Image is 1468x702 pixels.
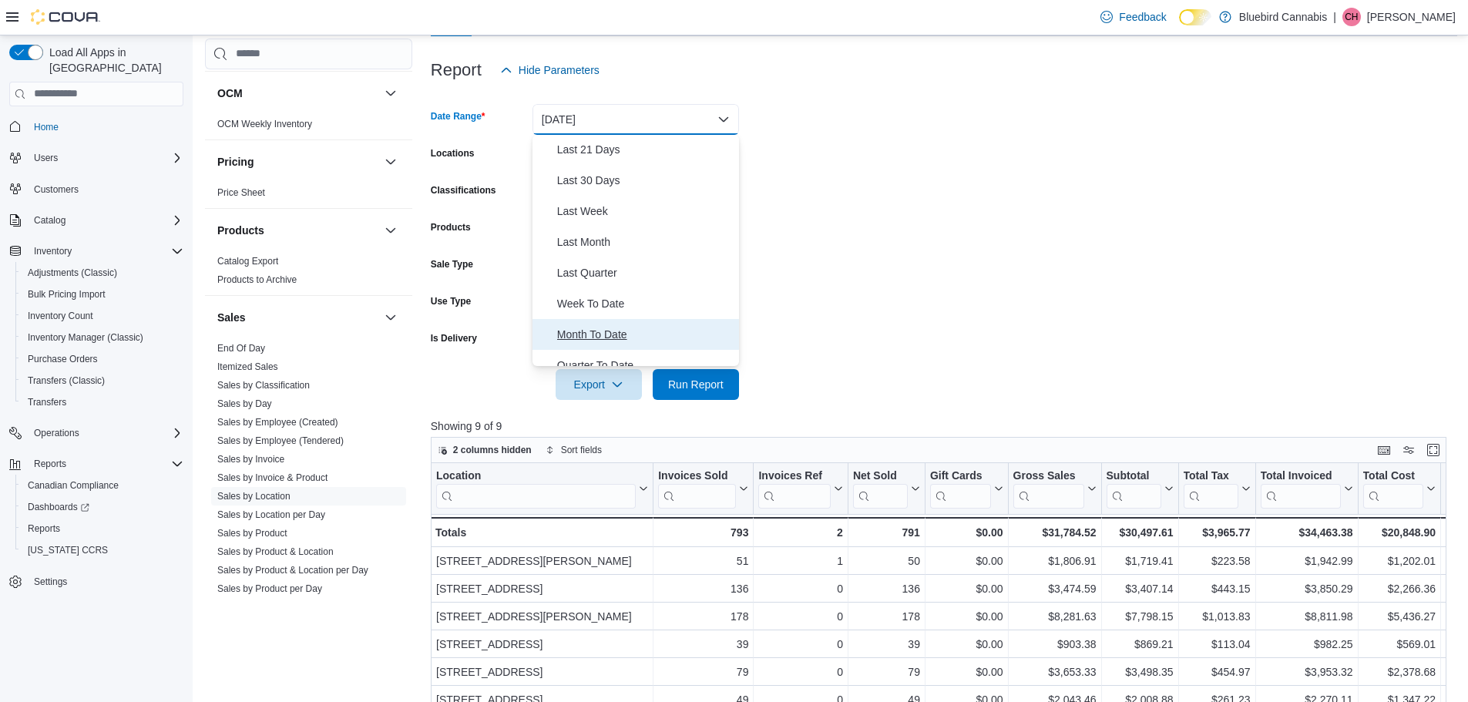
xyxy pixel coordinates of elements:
div: $1,719.41 [1106,552,1173,570]
a: Reports [22,519,66,538]
div: $8,811.98 [1260,607,1352,626]
div: $3,474.59 [1013,579,1096,598]
span: Users [34,152,58,164]
span: Sales by Employee (Created) [217,416,338,428]
a: Inventory Manager (Classic) [22,328,149,347]
div: $2,266.36 [1362,579,1435,598]
button: Operations [3,422,190,444]
div: Total Tax [1183,469,1238,508]
span: Hide Parameters [519,62,600,78]
span: Feedback [1119,9,1166,25]
span: Reports [22,519,183,538]
button: OCM [217,86,378,101]
button: Run Report [653,369,739,400]
div: $0.00 [930,663,1003,681]
button: OCM [381,84,400,102]
a: Sales by Product per Day [217,583,322,594]
button: Inventory Manager (Classic) [15,327,190,348]
button: Transfers [15,391,190,413]
a: Price Sheet [217,187,265,198]
div: Gross Sales [1013,469,1083,483]
p: | [1333,8,1336,26]
div: $454.97 [1183,663,1250,681]
span: Sales by Employee (Tendered) [217,435,344,447]
a: Inventory Count [22,307,99,325]
span: Sales by Location per Day [217,509,325,521]
span: Settings [34,576,67,588]
a: Sales by Invoice [217,454,284,465]
div: [STREET_ADDRESS] [436,635,648,653]
span: Canadian Compliance [22,476,183,495]
button: Inventory Count [15,305,190,327]
span: Sales by Product & Location [217,546,334,558]
span: Last Month [557,233,733,251]
div: 791 [853,523,920,542]
span: Last Quarter [557,264,733,282]
div: [STREET_ADDRESS] [436,663,648,681]
p: Showing 9 of 9 [431,418,1457,434]
button: Sort fields [539,441,608,459]
div: 51 [658,552,748,570]
span: Inventory [28,242,183,260]
span: Dark Mode [1179,25,1180,26]
button: Reports [28,455,72,473]
button: [US_STATE] CCRS [15,539,190,561]
div: $3,407.14 [1106,579,1173,598]
div: Craig Hiscoe [1342,8,1361,26]
div: Invoices Ref [758,469,830,508]
label: Classifications [431,184,496,196]
a: Dashboards [22,498,96,516]
span: Sales by Product & Location per Day [217,564,368,576]
div: Location [436,469,636,483]
div: Total Invoiced [1260,469,1340,508]
span: Customers [28,180,183,199]
div: Total Invoiced [1260,469,1340,483]
div: $34,463.38 [1260,523,1352,542]
div: $0.00 [930,523,1003,542]
span: Bulk Pricing Import [28,288,106,301]
button: Customers [3,178,190,200]
span: Inventory [34,245,72,257]
div: Net Sold [853,469,908,483]
span: Sales by Product [217,527,287,539]
button: Invoices Ref [758,469,842,508]
div: 79 [853,663,920,681]
span: Inventory Manager (Classic) [22,328,183,347]
div: 136 [658,579,748,598]
div: $1,202.01 [1362,552,1435,570]
div: $1,806.91 [1013,552,1096,570]
span: Inventory Manager (Classic) [28,331,143,344]
div: 178 [853,607,920,626]
span: Transfers [22,393,183,411]
span: Load All Apps in [GEOGRAPHIC_DATA] [43,45,183,76]
div: [STREET_ADDRESS][PERSON_NAME] [436,607,648,626]
button: 2 columns hidden [432,441,538,459]
div: $869.21 [1106,635,1173,653]
span: Week To Date [557,294,733,313]
div: Invoices Ref [758,469,830,483]
a: Feedback [1094,2,1172,32]
div: Total Tax [1183,469,1238,483]
div: 79 [658,663,748,681]
a: Sales by Classification [217,380,310,391]
button: Settings [3,570,190,593]
button: Sales [217,310,378,325]
a: Sales by Employee (Created) [217,417,338,428]
a: Purchase Orders [22,350,104,368]
button: Enter fullscreen [1424,441,1443,459]
a: Products to Archive [217,274,297,285]
div: OCM [205,115,412,139]
span: [US_STATE] CCRS [28,544,108,556]
span: Sales by Location [217,490,291,502]
span: Sales by Invoice [217,453,284,465]
div: 39 [853,635,920,653]
div: [STREET_ADDRESS] [436,579,648,598]
p: Bluebird Cannabis [1239,8,1327,26]
div: 0 [758,607,842,626]
button: Transfers (Classic) [15,370,190,391]
span: Users [28,149,183,167]
span: Last 21 Days [557,140,733,159]
button: Home [3,116,190,138]
button: Users [3,147,190,169]
a: Sales by Location per Day [217,509,325,520]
